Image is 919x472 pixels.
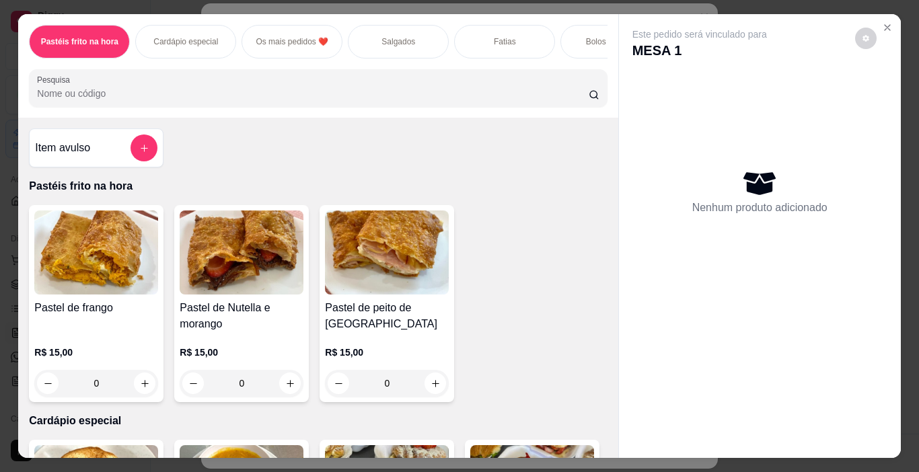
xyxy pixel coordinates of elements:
p: Bolos Afetivos [586,36,636,47]
h4: Pastel de Nutella e morango [180,300,303,332]
button: decrease-product-quantity [182,372,204,394]
img: product-image [180,210,303,294]
p: Os mais pedidos ❤️ [256,36,328,47]
img: product-image [34,210,158,294]
button: decrease-product-quantity [328,372,349,394]
p: R$ 15,00 [180,346,303,359]
p: Pastéis frito na hora [41,36,118,47]
button: add-separate-item [131,134,157,161]
h4: Item avulso [35,140,90,156]
img: product-image [325,210,449,294]
p: Salgados [381,36,415,47]
p: Cardápio especial [153,36,218,47]
button: increase-product-quantity [279,372,301,394]
input: Pesquisa [37,87,589,100]
button: increase-product-quantity [134,372,155,394]
button: decrease-product-quantity [855,28,877,49]
button: decrease-product-quantity [37,372,59,394]
p: Cardápio especial [29,413,607,429]
p: Fatias [494,36,516,47]
h4: Pastel de frango [34,300,158,316]
p: R$ 15,00 [34,346,158,359]
h4: Pastel de peito de [GEOGRAPHIC_DATA] [325,300,449,332]
button: Close [877,17,898,38]
p: Este pedido será vinculado para [632,28,767,41]
button: increase-product-quantity [425,372,446,394]
p: Pastéis frito na hora [29,178,607,194]
p: Nenhum produto adicionado [692,200,828,216]
p: R$ 15,00 [325,346,449,359]
p: MESA 1 [632,41,767,60]
label: Pesquisa [37,74,75,85]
